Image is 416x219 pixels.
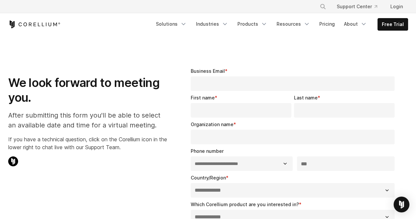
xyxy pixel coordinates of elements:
img: Corellium Chat Icon [8,156,18,166]
a: Free Trial [378,18,408,30]
span: Country/Region [191,175,226,180]
h1: We look forward to meeting you. [8,75,167,105]
a: Corellium Home [8,20,61,28]
div: Navigation Menu [152,18,408,31]
span: Phone number [191,148,224,154]
p: After submitting this form you'll be able to select an available date and time for a virtual meet... [8,110,167,130]
a: Products [233,18,271,30]
div: Open Intercom Messenger [394,197,409,212]
span: Last name [294,95,318,100]
div: Navigation Menu [312,1,408,13]
span: First name [191,95,215,100]
a: Support Center [331,1,382,13]
span: Organization name [191,122,233,127]
a: Resources [273,18,314,30]
span: Which Corellium product are you interested in? [191,202,299,207]
a: Industries [192,18,232,30]
p: If you have a technical question, click on the Corellium icon in the lower right to chat live wit... [8,135,167,151]
a: Solutions [152,18,191,30]
a: Login [385,1,408,13]
a: About [340,18,371,30]
span: Business Email [191,68,225,74]
button: Search [317,1,329,13]
a: Pricing [315,18,339,30]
